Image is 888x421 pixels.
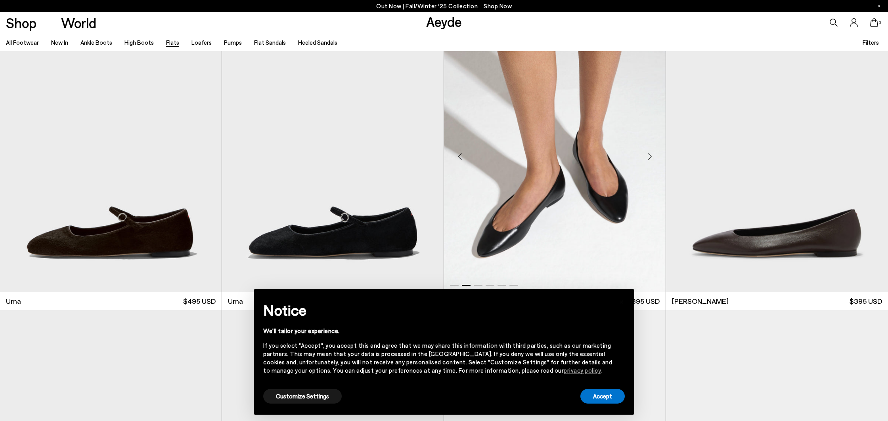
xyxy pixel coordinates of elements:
a: Pumps [224,39,242,46]
button: Accept [580,389,625,404]
a: New In [51,39,68,46]
div: Previous slide [448,145,472,168]
img: Uma Ponyhair Flats [222,14,444,292]
div: If you select "Accept", you accept this and agree that we may share this information with third p... [263,341,612,375]
a: Aeyde [426,13,462,30]
a: privacy policy [564,367,601,374]
a: Shop [6,16,36,30]
a: Next slide Previous slide [444,14,666,292]
span: × [619,295,624,307]
a: 0 [870,18,878,27]
span: $395 USD [850,296,882,306]
span: $395 USD [627,296,660,306]
div: Next slide [638,145,662,168]
span: Uma [6,296,21,306]
a: Uma $495 USD [222,292,444,310]
div: 1 / 6 [666,14,888,292]
img: Ellie Almond-Toe Flats [444,14,666,292]
a: All Footwear [6,39,39,46]
a: Flats [166,39,179,46]
span: Navigate to /collections/new-in [484,2,512,10]
button: Customize Settings [263,389,342,404]
span: Filters [863,39,879,46]
button: Close this notice [612,291,631,311]
a: Flat Sandals [254,39,286,46]
span: 0 [878,21,882,25]
h2: Notice [263,300,612,320]
a: [PERSON_NAME] $395 USD [666,292,888,310]
p: Out Now | Fall/Winter ‘25 Collection [376,1,512,11]
a: Heeled Sandals [298,39,337,46]
img: Ellie Almond-Toe Flats [666,14,888,292]
span: $495 USD [183,296,216,306]
span: Uma [228,296,243,306]
a: High Boots [124,39,154,46]
a: World [61,16,96,30]
div: We'll tailor your experience. [263,327,612,335]
a: Ankle Boots [80,39,112,46]
a: Loafers [191,39,212,46]
div: 2 / 6 [444,14,666,292]
span: [PERSON_NAME] [672,296,729,306]
a: Next slide Previous slide [666,14,888,292]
